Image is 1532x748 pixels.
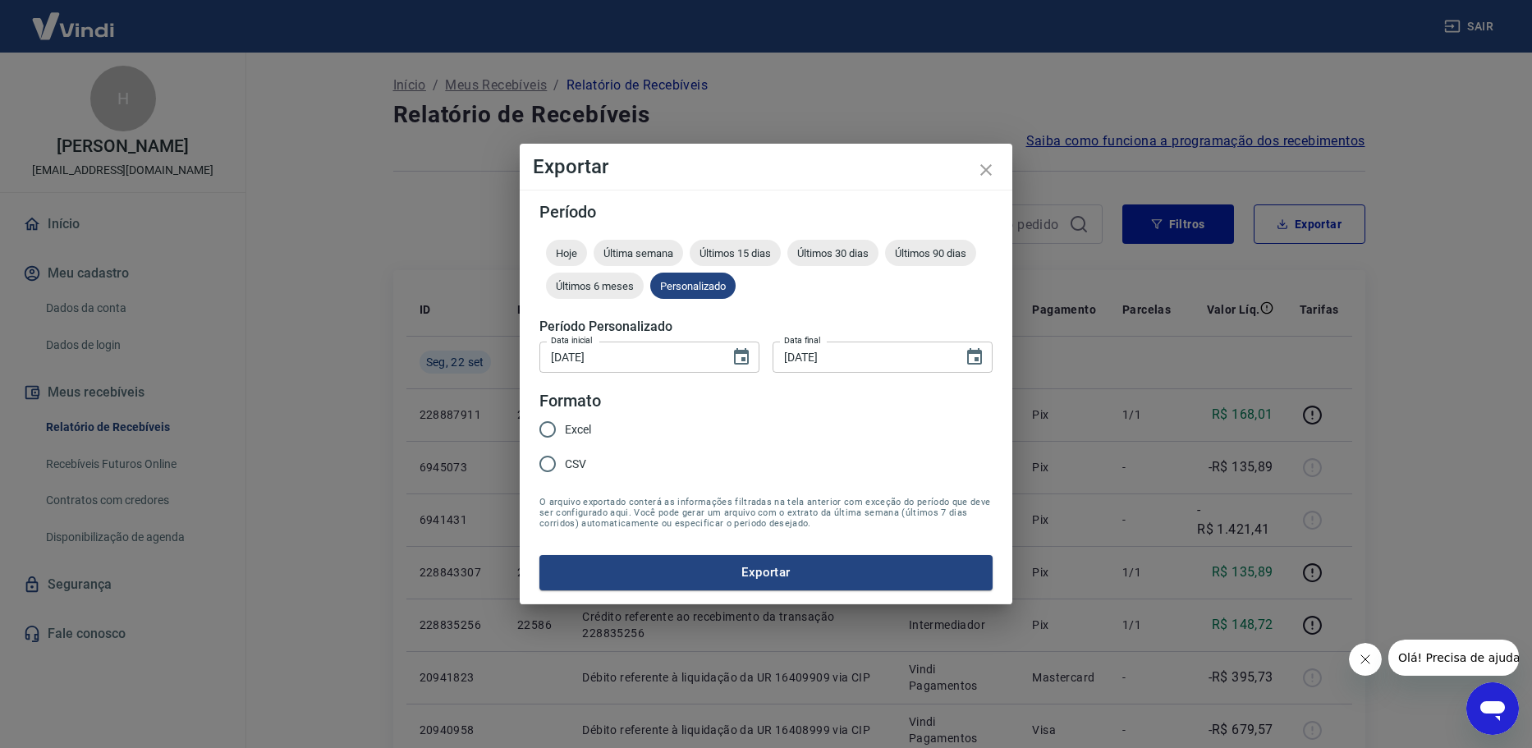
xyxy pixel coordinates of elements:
div: Últimos 6 meses [546,273,644,299]
button: Choose date, selected date is 22 de set de 2025 [958,341,991,374]
span: Olá! Precisa de ajuda? [10,11,138,25]
span: Última semana [594,247,683,259]
span: Últimos 90 dias [885,247,976,259]
button: Exportar [539,555,993,590]
span: Últimos 6 meses [546,280,644,292]
iframe: Botão para abrir a janela de mensagens [1466,682,1519,735]
iframe: Mensagem da empresa [1388,640,1519,676]
input: DD/MM/YYYY [773,342,952,372]
h4: Exportar [533,157,999,177]
span: Últimos 30 dias [787,247,878,259]
button: close [966,150,1006,190]
iframe: Fechar mensagem [1349,643,1382,676]
div: Última semana [594,240,683,266]
legend: Formato [539,389,601,413]
span: Últimos 15 dias [690,247,781,259]
span: Excel [565,421,591,438]
h5: Período Personalizado [539,319,993,335]
div: Hoje [546,240,587,266]
span: O arquivo exportado conterá as informações filtradas na tela anterior com exceção do período que ... [539,497,993,529]
button: Choose date, selected date is 22 de set de 2025 [725,341,758,374]
div: Personalizado [650,273,736,299]
label: Data inicial [551,334,593,346]
input: DD/MM/YYYY [539,342,718,372]
div: Últimos 30 dias [787,240,878,266]
label: Data final [784,334,821,346]
h5: Período [539,204,993,220]
span: CSV [565,456,586,473]
span: Hoje [546,247,587,259]
span: Personalizado [650,280,736,292]
div: Últimos 15 dias [690,240,781,266]
div: Últimos 90 dias [885,240,976,266]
